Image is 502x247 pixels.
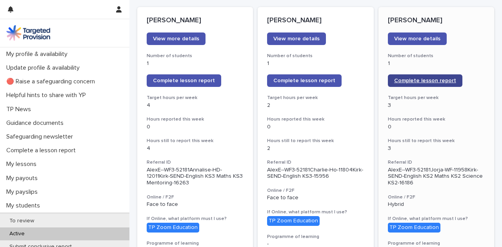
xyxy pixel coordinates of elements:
p: 1 [267,60,364,67]
p: 0 [147,124,244,130]
h3: Online / F2F [388,194,485,200]
a: View more details [267,32,326,45]
h3: Number of students [267,53,364,59]
p: 1 [147,60,244,67]
p: 0 [388,124,485,130]
a: View more details [388,32,447,45]
h3: If Online, what platform must I use? [147,216,244,222]
h3: If Online, what platform must I use? [267,209,364,215]
a: Complete lesson report [147,74,221,87]
p: 4 [147,102,244,109]
p: AlexE--WF3-52181Annalise-HD-12011Kirk-SEND-English KS3 Maths KS3 Mentoring-16263 [147,167,244,186]
h3: Hours reported this week [147,116,244,123]
p: Guidance documents [3,119,70,127]
span: View more details [273,36,320,41]
p: AlexE--WF3-52181Charlie-Ho-11804Kirk-SEND-English KS3-15956 [267,167,364,180]
h3: Hours reported this week [267,116,364,123]
p: TP News [3,106,37,113]
p: 2 [267,102,364,109]
p: AlexE--WF3-52181Jorja-WF-11958Kirk-SEND-English KS2 Maths KS2 Science KS2-16186 [388,167,485,186]
h3: Referral ID [147,159,244,166]
p: 3 [388,145,485,152]
h3: Programme of learning [147,240,244,247]
p: 1 [388,60,485,67]
p: Helpful hints to share with YP [3,92,92,99]
p: My payouts [3,175,44,182]
p: Face to face [267,195,364,201]
p: 4 [147,145,244,152]
p: 🔴 Raise a safeguarding concern [3,78,101,85]
span: Complete lesson report [273,78,335,83]
h3: Target hours per week [388,95,485,101]
p: To review [3,218,40,224]
p: Safeguarding newsletter [3,133,79,141]
p: My lessons [3,160,43,168]
p: [PERSON_NAME] [267,16,364,25]
h3: Number of students [388,53,485,59]
div: TP Zoom Education [388,223,440,233]
div: TP Zoom Education [147,223,199,233]
p: Hybrid [388,201,485,208]
span: Complete lesson report [394,78,456,83]
p: 3 [388,102,485,109]
h3: Referral ID [267,159,364,166]
p: Update profile & availability [3,64,86,72]
p: My students [3,202,46,209]
h3: Hours still to report this week [147,138,244,144]
span: Complete lesson report [153,78,215,83]
a: View more details [147,32,206,45]
span: View more details [153,36,199,41]
a: Complete lesson report [267,74,342,87]
h3: If Online, what platform must I use? [388,216,485,222]
img: M5nRWzHhSzIhMunXDL62 [6,25,50,41]
h3: Hours reported this week [388,116,485,123]
h3: Online / F2F [267,188,364,194]
h3: Programme of learning [388,240,485,247]
p: [PERSON_NAME] [388,16,485,25]
p: My payslips [3,188,44,196]
p: Face to face [147,201,244,208]
p: 0 [267,124,364,130]
h3: Target hours per week [147,95,244,101]
p: Active [3,231,31,237]
a: Complete lesson report [388,74,462,87]
h3: Target hours per week [267,95,364,101]
h3: Programme of learning [267,234,364,240]
span: View more details [394,36,440,41]
p: My profile & availability [3,50,74,58]
p: Complete a lesson report [3,147,82,154]
h3: Hours still to report this week [267,138,364,144]
h3: Referral ID [388,159,485,166]
div: TP Zoom Education [267,216,320,226]
p: 2 [267,145,364,152]
h3: Online / F2F [147,194,244,200]
p: [PERSON_NAME] [147,16,244,25]
h3: Number of students [147,53,244,59]
h3: Hours still to report this week [388,138,485,144]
